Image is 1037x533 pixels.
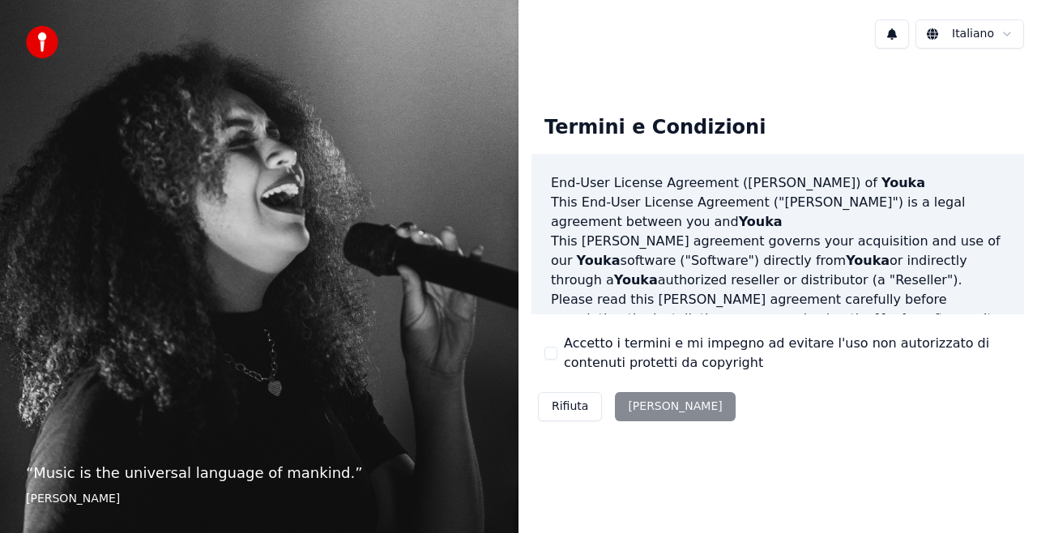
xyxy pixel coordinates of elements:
[564,334,1011,373] label: Accetto i termini e mi impegno ad evitare l'uso non autorizzato di contenuti protetti da copyright
[551,290,1005,368] p: Please read this [PERSON_NAME] agreement carefully before completing the installation process and...
[881,175,925,190] span: Youka
[531,102,779,154] div: Termini e Condizioni
[26,491,493,507] footer: [PERSON_NAME]
[614,272,658,288] span: Youka
[538,392,602,421] button: Rifiuta
[551,232,1005,290] p: This [PERSON_NAME] agreement governs your acquisition and use of our software ("Software") direct...
[551,173,1005,193] h3: End-User License Agreement ([PERSON_NAME]) of
[577,253,621,268] span: Youka
[846,253,890,268] span: Youka
[739,214,783,229] span: Youka
[876,311,920,326] span: Youka
[26,26,58,58] img: youka
[26,462,493,484] p: “ Music is the universal language of mankind. ”
[551,193,1005,232] p: This End-User License Agreement ("[PERSON_NAME]") is a legal agreement between you and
